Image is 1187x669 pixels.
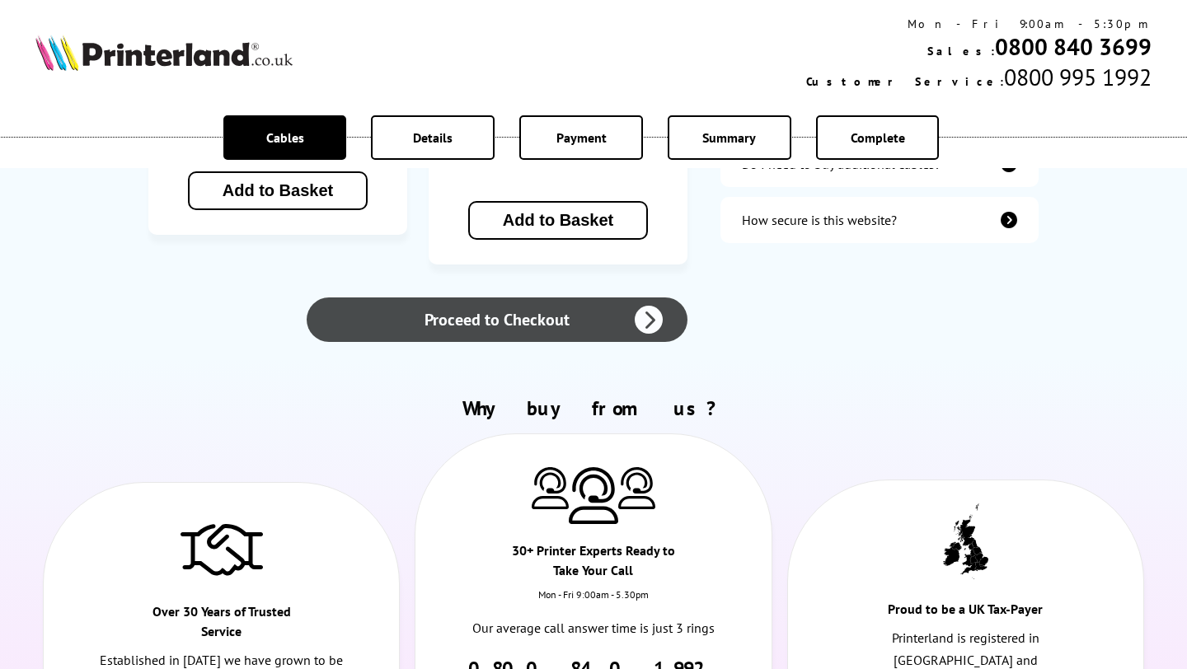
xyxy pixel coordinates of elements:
[307,297,687,342] a: Proceed to Checkout
[413,129,453,146] span: Details
[720,197,1039,243] a: secure-website
[35,395,1152,421] h2: Why buy from us?
[876,599,1054,627] div: Proud to be a UK Tax-Payer
[943,503,988,579] img: UK tax payer
[469,617,718,639] p: Our average call answer time is just 3 rings
[556,129,607,146] span: Payment
[742,212,897,228] div: How secure is this website?
[504,540,683,588] div: 30+ Printer Experts Ready to Take Your Call
[188,171,368,210] button: Add to Basket
[415,588,771,617] div: Mon - Fri 9:00am - 5.30pm
[995,31,1152,62] a: 0800 840 3699
[532,467,569,509] img: Printer Experts
[1004,62,1152,92] span: 0800 995 1992
[133,601,311,649] div: Over 30 Years of Trusted Service
[702,129,756,146] span: Summary
[806,74,1004,89] span: Customer Service:
[806,16,1152,31] div: Mon - Fri 9:00am - 5:30pm
[266,129,304,146] span: Cables
[35,35,293,71] img: Printerland Logo
[618,467,655,509] img: Printer Experts
[569,467,618,524] img: Printer Experts
[851,129,905,146] span: Complete
[468,201,648,240] button: Add to Basket
[927,44,995,58] span: Sales:
[181,516,263,582] img: Trusted Service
